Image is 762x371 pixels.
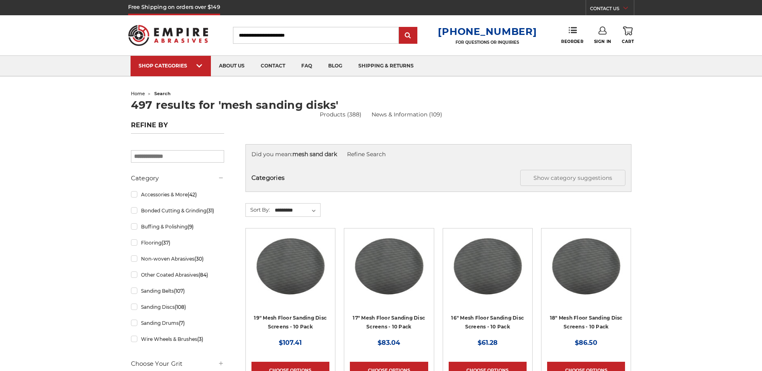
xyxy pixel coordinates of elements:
h5: Categories [251,170,625,186]
strong: mesh sand dark [292,151,337,158]
span: (107) [174,288,185,294]
a: shipping & returns [350,56,422,76]
a: Reorder [561,26,583,44]
span: (42) [188,192,197,198]
a: Wire Wheels & Brushes(3) [131,332,224,346]
img: 18" Floor Sanding Mesh Screen [547,234,625,298]
a: Cart [622,26,634,44]
a: Flooring(37) [131,236,224,250]
a: CONTACT US [590,4,634,15]
a: Refine Search [347,151,386,158]
button: Show category suggestions [520,170,625,186]
a: Sanding Drums(7) [131,316,224,330]
a: contact [253,56,293,76]
a: Accessories & More(42) [131,188,224,202]
a: about us [211,56,253,76]
img: 19" Floor Sanding Mesh Screen [251,234,329,298]
a: Products (388) [320,110,362,119]
a: [PHONE_NUMBER] [438,26,537,37]
a: Sanding Belts(107) [131,284,224,298]
span: $83.04 [378,339,400,347]
a: faq [293,56,320,76]
span: $86.50 [575,339,597,347]
div: SHOP CATEGORIES [139,63,203,69]
h5: Choose Your Grit [131,359,224,369]
a: Sanding Discs(108) [131,300,224,314]
span: (31) [206,208,214,214]
select: Sort By: [274,204,320,216]
a: 16" Floor Sanding Mesh Screen [449,234,527,337]
span: $107.41 [279,339,302,347]
span: $61.28 [478,339,498,347]
span: (108) [175,304,186,310]
a: home [131,91,145,96]
a: 17" Floor Sanding Mesh Screen [350,234,428,337]
span: (37) [161,240,170,246]
div: Did you mean: [251,150,625,159]
span: Sign In [594,39,611,44]
span: (30) [194,256,204,262]
img: 17" Floor Sanding Mesh Screen [350,234,428,298]
h5: Category [131,173,224,183]
span: (84) [198,272,208,278]
h1: 497 results for 'mesh sanding disks' [131,100,631,110]
span: (9) [188,224,194,230]
img: Empire Abrasives [128,20,208,51]
p: FOR QUESTIONS OR INQUIRIES [438,40,537,45]
a: News & Information (109) [372,110,442,119]
label: Sort By: [246,204,270,216]
span: Reorder [561,39,583,44]
a: blog [320,56,350,76]
input: Submit [400,28,416,44]
span: Cart [622,39,634,44]
img: 16" Floor Sanding Mesh Screen [449,234,527,298]
span: search [154,91,171,96]
span: (7) [179,320,185,326]
a: 19" Floor Sanding Mesh Screen [251,234,329,337]
a: Buffing & Polishing(9) [131,220,224,234]
a: Bonded Cutting & Grinding(31) [131,204,224,218]
a: Non-woven Abrasives(30) [131,252,224,266]
span: (3) [197,336,203,342]
h5: Refine by [131,121,224,134]
a: Other Coated Abrasives(84) [131,268,224,282]
a: 18" Floor Sanding Mesh Screen [547,234,625,337]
